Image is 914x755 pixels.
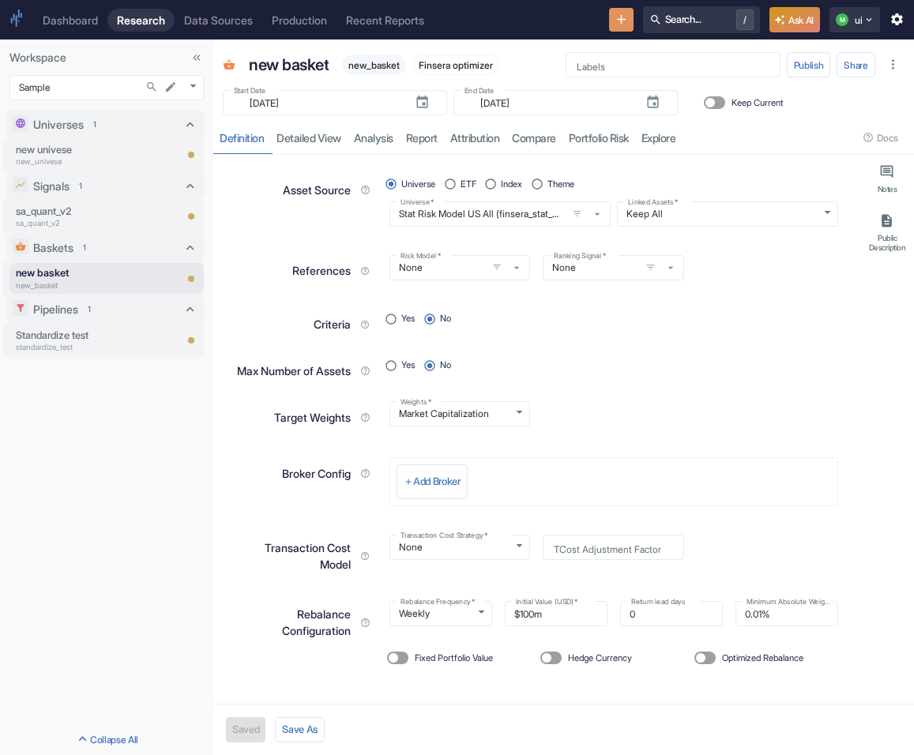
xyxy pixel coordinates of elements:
a: Standardize teststandardize_test [16,328,174,353]
button: Share [837,52,875,77]
div: Research [117,13,165,27]
label: Return lead days [631,596,685,607]
a: report [400,122,444,154]
p: Universes [33,116,84,133]
p: References [292,262,351,279]
span: ETF [461,178,476,191]
span: new_basket [342,59,406,71]
div: None [389,535,531,560]
span: Theme [547,178,574,191]
a: Dashboard [33,9,107,32]
p: Transaction Cost Model [235,539,351,573]
span: Fixed Portfolio Value [415,652,493,665]
div: Recent Reports [346,13,424,27]
a: Portfolio Risk [562,122,635,154]
p: Signals [33,178,70,194]
label: Rebalance Frequency [401,596,476,607]
span: 1 [82,303,96,315]
div: Definition [220,131,264,145]
a: sa_quant_v2sa_quant_v2 [16,204,174,229]
div: Sample [9,75,204,100]
p: Pipelines [33,301,78,317]
button: Add Broker [397,464,468,499]
span: Keep Current [732,96,784,110]
button: Collapse Sidebar [186,47,207,68]
div: position [389,174,587,195]
a: Data Sources [175,9,262,32]
p: new basket [16,265,133,280]
p: standardize_test [16,341,174,353]
div: Baskets1 [6,233,204,261]
a: Production [262,9,337,32]
p: Broker Config [282,465,351,482]
span: Yes [401,312,415,325]
span: Yes [401,359,415,372]
div: Pipelines1 [6,295,204,324]
div: Keep All [617,201,838,227]
div: Data Sources [184,13,253,27]
button: Save As [275,717,325,742]
label: Linked Assets [628,197,679,207]
p: new_univese [16,156,133,167]
button: Notes [863,158,911,201]
a: Research [107,9,175,32]
div: Production [272,13,327,27]
a: new basketnew_basket [16,265,133,291]
label: Weights [401,396,431,407]
div: new basket [245,49,333,81]
button: Ask AI [769,7,820,32]
div: M [836,13,848,26]
span: Finsera optimizer [413,59,498,71]
span: Optimized Rebalance [722,652,803,665]
span: Universe [401,178,435,191]
span: 1 [73,180,88,192]
label: End Date [465,85,494,96]
button: open filters [488,258,506,276]
p: sa_quant_v2 [16,204,174,219]
p: new_basket [16,280,133,291]
button: open filters [641,258,660,276]
div: Market Capitalization [389,401,531,426]
span: Stat Risk Model US All (finsera_stat_risk_model_us_all) [389,201,611,227]
button: New Resource [609,8,634,32]
p: Asset Source [283,182,351,198]
a: analysis [348,122,400,154]
label: Start Date [234,85,265,96]
label: Minimum Absolute Weight (%) [747,596,830,607]
p: sa_quant_v2 [16,217,174,229]
a: attribution [444,122,506,154]
p: Max Number of Assets [237,362,351,379]
label: Initial Value (USD) [516,596,578,607]
div: position [389,355,464,376]
p: Baskets [33,239,73,256]
span: 1 [88,118,102,130]
button: edit [160,77,181,97]
span: No [440,359,451,372]
p: Criteria [314,316,351,332]
button: Search... [141,77,162,97]
a: detailed view [270,122,348,154]
a: Explore [635,122,683,154]
label: Ranking Signal [554,250,606,261]
span: Basket [223,58,235,74]
button: Docs [858,126,905,151]
span: Hedge Currency [568,652,632,665]
p: Standardize test [16,328,174,343]
input: yyyy-mm-dd [240,94,402,112]
p: new basket [249,53,329,77]
span: 1 [77,242,92,254]
label: Transaction Cost Strategy [401,530,487,540]
div: Dashboard [43,13,98,27]
button: Search.../ [643,6,760,33]
button: open filters [568,205,586,223]
p: Workspace [9,49,204,66]
div: position [389,309,464,330]
p: Rebalance Configuration [235,606,351,639]
label: Risk Model [401,250,441,261]
a: new univesenew_univese [16,142,133,167]
div: Weekly [389,601,492,626]
span: Index [501,178,522,191]
a: Recent Reports [337,9,434,32]
p: new univese [16,142,133,157]
a: compare [506,122,562,154]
